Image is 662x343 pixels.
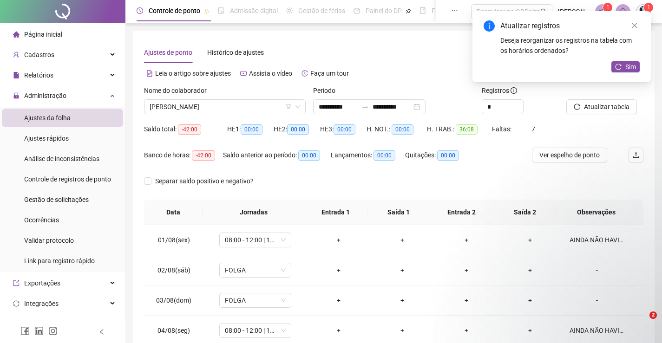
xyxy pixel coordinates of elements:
span: history [302,70,308,77]
div: Saldo total: [144,124,227,135]
span: facebook [20,326,30,336]
span: user-add [13,52,20,58]
span: 00:00 [298,150,320,161]
span: Controle de ponto [149,7,200,14]
span: export [13,280,20,286]
div: + [506,325,555,336]
span: home [13,31,20,38]
div: HE 1: [227,124,274,135]
span: 08:00 - 12:00 | 13:00 - 15:00 [225,324,286,337]
span: Folha de pagamento [432,7,491,14]
span: Atualizar tabela [584,102,629,112]
span: Registros [482,85,517,96]
span: Assista o vídeo [249,70,292,77]
span: search [540,8,547,15]
span: Ajustes da folha [24,114,71,122]
span: 03/08(dom) [156,297,191,304]
iframe: Intercom live chat [630,311,653,334]
span: sun [286,7,293,14]
span: -42:00 [192,150,215,161]
span: bell [619,7,627,16]
div: HE 2: [274,124,320,135]
div: + [314,265,363,275]
span: down [295,104,301,110]
span: swap-right [361,103,369,110]
span: book [419,7,426,14]
span: file-text [146,70,153,77]
span: Integrações [24,300,59,307]
span: Faça um tour [310,70,349,77]
span: Cadastros [24,51,54,58]
span: info-circle [484,20,495,32]
span: Faltas: [492,125,513,133]
div: + [378,325,427,336]
th: Entrada 1 [304,200,367,225]
span: upload [632,151,640,159]
span: Exportações [24,279,60,287]
span: Validar protocolo [24,237,74,244]
span: 00:00 [287,124,309,135]
img: 69183 [636,5,650,19]
span: 00:00 [374,150,395,161]
span: 00:00 [334,124,355,135]
div: AINDA NÃO HAVIA INICIADO [570,235,624,245]
span: Gestão de férias [298,7,345,14]
span: lock [13,92,20,99]
span: LIVIA DE SOUSA DA SILVA [150,100,300,114]
span: sync [13,300,20,307]
span: Acesso à API [24,320,62,328]
span: Gestão de solicitações [24,196,89,203]
span: file [13,72,20,78]
span: 08:00 - 12:00 | 13:00 - 15:00 [225,233,286,247]
span: 1 [606,4,610,11]
span: pushpin [406,8,411,14]
div: + [378,265,427,275]
th: Saída 1 [367,200,431,225]
span: 00:00 [437,150,459,161]
div: Deseja reorganizar os registros na tabela com os horários ordenados? [500,35,640,56]
span: filter [286,104,291,110]
span: reload [615,64,622,70]
span: dashboard [354,7,360,14]
span: -42:00 [178,124,201,135]
th: Observações [556,200,636,225]
span: 1 [647,4,650,11]
button: Ver espelho de ponto [532,148,607,162]
span: Histórico de ajustes [207,49,264,56]
div: + [314,235,363,245]
span: file-done [218,7,224,14]
sup: 1 [603,3,612,12]
label: Nome do colaborador [144,85,213,96]
span: linkedin [34,326,44,336]
span: 04/08(seg) [157,327,190,334]
span: Observações [564,207,629,217]
span: Link para registro rápido [24,257,95,265]
div: + [442,235,491,245]
div: H. TRAB.: [427,124,492,135]
span: 7 [531,125,535,133]
span: FOLGA [225,293,286,307]
span: instagram [48,326,58,336]
span: Ajustes rápidos [24,135,69,142]
div: AINDA NÃO HAVIA INICIADO [570,325,624,336]
div: + [442,295,491,305]
span: Admissão digital [230,7,278,14]
a: Close [629,20,640,31]
div: + [442,325,491,336]
div: Quitações: [405,150,470,161]
button: Atualizar tabela [566,99,637,114]
div: Banco de horas: [144,150,223,161]
span: Relatórios [24,71,53,79]
span: 02/08(sáb) [157,266,190,274]
span: [PERSON_NAME] [558,6,590,17]
span: info-circle [511,87,517,94]
span: Análise de inconsistências [24,155,99,162]
th: Jornadas [203,200,304,225]
span: 36:08 [456,124,478,135]
span: ellipsis [452,7,458,14]
div: + [314,295,363,305]
button: Sim [611,61,640,72]
div: Atualizar registros [500,20,640,32]
span: Leia o artigo sobre ajustes [155,70,231,77]
div: + [314,325,363,336]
